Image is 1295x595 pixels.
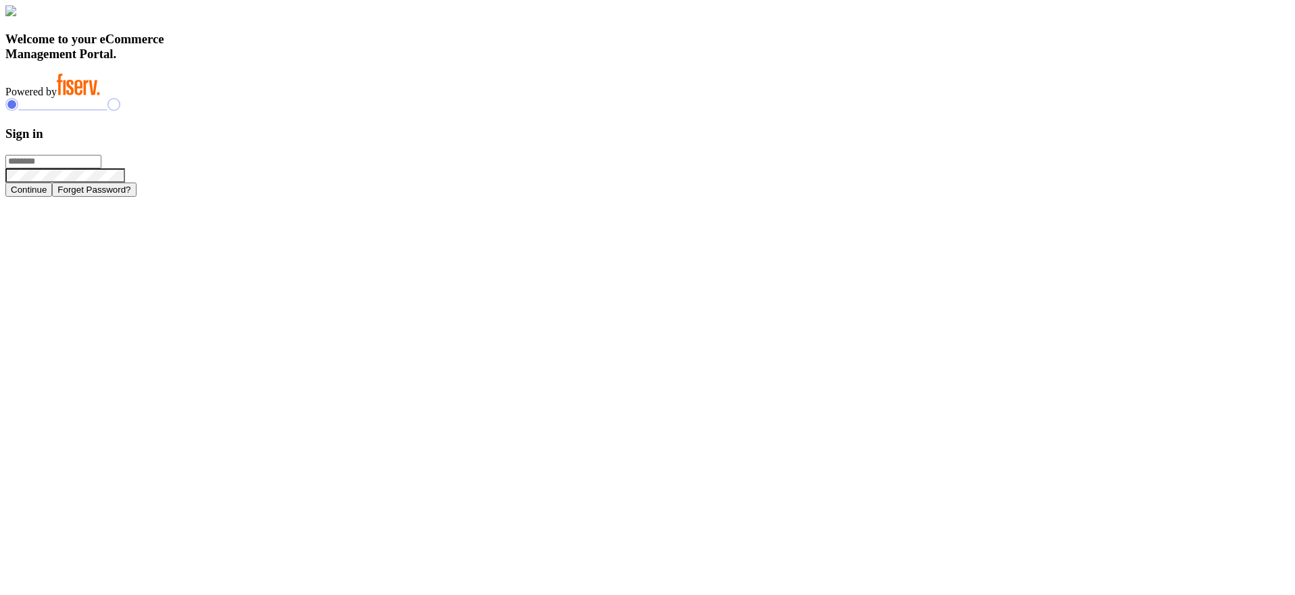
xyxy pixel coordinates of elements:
img: card_Illustration.svg [5,5,16,16]
h3: Welcome to your eCommerce Management Portal. [5,32,1290,62]
button: Forget Password? [52,183,136,197]
span: Powered by [5,86,57,97]
h3: Sign in [5,126,1290,141]
button: Continue [5,183,52,197]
